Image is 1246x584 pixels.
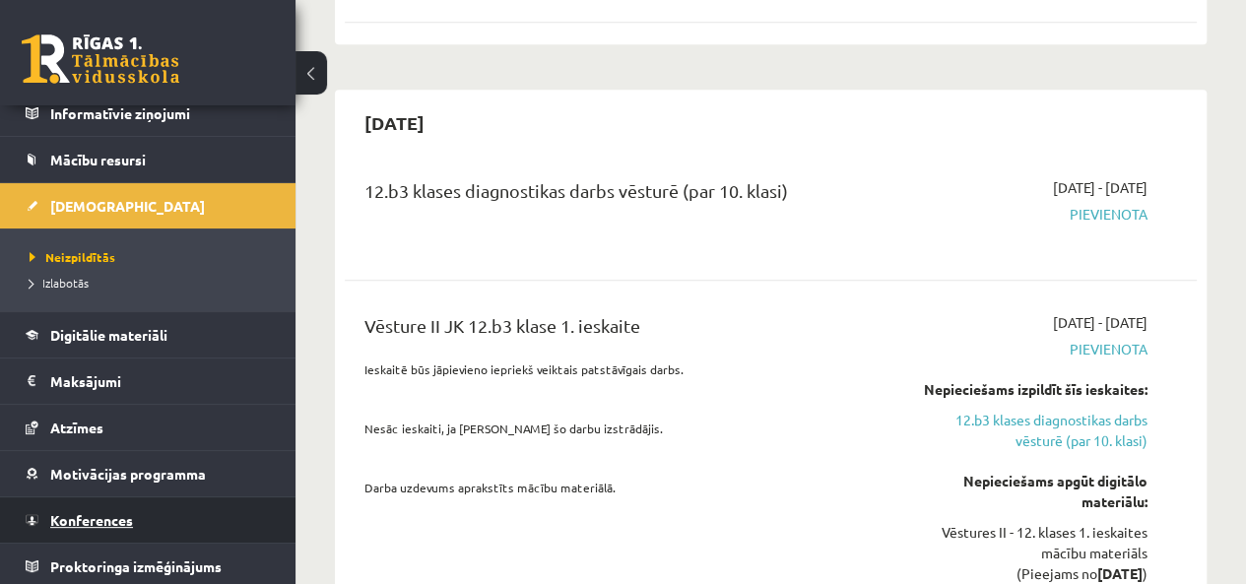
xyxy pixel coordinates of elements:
a: Motivācijas programma [26,451,271,496]
a: Digitālie materiāli [26,312,271,357]
div: Vēstures II - 12. klases 1. ieskaites mācību materiāls (Pieejams no ) [906,522,1148,584]
span: [DATE] - [DATE] [1053,312,1148,333]
span: [DATE] - [DATE] [1053,177,1148,198]
a: Informatīvie ziņojumi [26,91,271,136]
a: 12.b3 klases diagnostikas darbs vēsturē (par 10. klasi) [906,410,1148,451]
a: Atzīmes [26,405,271,450]
a: Izlabotās [30,274,276,292]
a: Konferences [26,497,271,543]
span: Motivācijas programma [50,465,206,483]
span: Neizpildītās [30,249,115,265]
span: Atzīmes [50,419,103,436]
p: Darba uzdevums aprakstīts mācību materiālā. [364,479,877,496]
a: Rīgas 1. Tālmācības vidusskola [22,34,179,84]
div: 12.b3 klases diagnostikas darbs vēsturē (par 10. klasi) [364,177,877,214]
legend: Maksājumi [50,358,271,404]
div: Nepieciešams apgūt digitālo materiālu: [906,471,1148,512]
div: Nepieciešams izpildīt šīs ieskaites: [906,379,1148,400]
span: Digitālie materiāli [50,326,167,344]
span: Mācību resursi [50,151,146,168]
strong: [DATE] [1097,564,1143,582]
a: Neizpildītās [30,248,276,266]
a: Mācību resursi [26,137,271,182]
span: Proktoringa izmēģinājums [50,557,222,575]
span: Izlabotās [30,275,89,291]
span: Konferences [50,511,133,529]
legend: Informatīvie ziņojumi [50,91,271,136]
p: Ieskaitē būs jāpievieno iepriekš veiktais patstāvīgais darbs. [364,360,877,378]
h2: [DATE] [345,99,444,146]
span: Pievienota [906,339,1148,359]
span: [DEMOGRAPHIC_DATA] [50,197,205,215]
div: Vēsture II JK 12.b3 klase 1. ieskaite [364,312,877,349]
p: Nesāc ieskaiti, ja [PERSON_NAME] šo darbu izstrādājis. [364,420,877,437]
a: Maksājumi [26,358,271,404]
span: Pievienota [906,204,1148,225]
a: [DEMOGRAPHIC_DATA] [26,183,271,228]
